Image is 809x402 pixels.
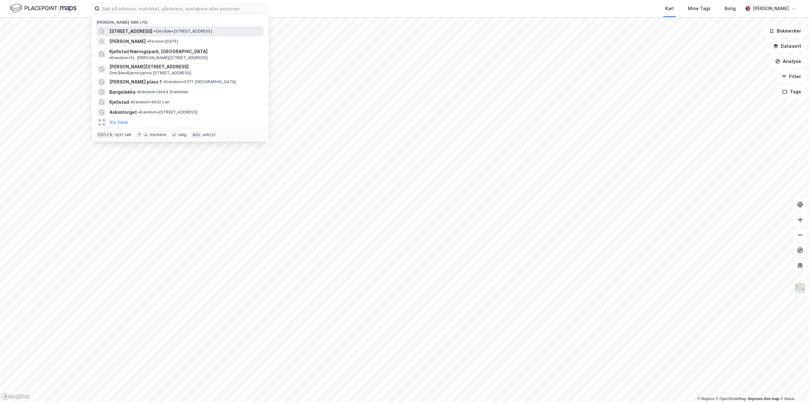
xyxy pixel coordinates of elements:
span: [PERSON_NAME] [109,38,146,45]
button: Bokmerker [764,25,806,37]
img: Z [794,282,806,294]
div: Ctrl + k [97,132,114,138]
span: Kjellstad [109,98,129,106]
button: Vis flere [109,119,128,126]
span: • [137,90,139,94]
span: Eiendom • 0371 [GEOGRAPHIC_DATA] [163,79,236,84]
a: Mapbox [697,397,715,401]
button: Filter [776,70,806,83]
div: markere [150,132,166,137]
img: logo.f888ab2527a4732fd821a326f86c7f29.svg [10,3,76,14]
span: Område • Bjørnstjerne [STREET_ADDRESS] [109,71,191,76]
div: Bolig [725,5,736,12]
span: [STREET_ADDRESS] [109,28,152,35]
span: • [147,39,149,44]
button: Datasett [768,40,806,53]
button: Analyse [770,55,806,68]
span: [PERSON_NAME][STREET_ADDRESS] [109,63,261,71]
div: avbryt [203,132,216,137]
span: • [138,110,140,114]
span: Eiendom • 3044 Drammen [137,90,188,95]
span: Område • [STREET_ADDRESS] [154,29,212,34]
span: Kjellstad Næringspark, [GEOGRAPHIC_DATA] [109,48,208,55]
div: velg [178,132,187,137]
span: Person • [DATE] [147,39,178,44]
span: Eiendom • St. [PERSON_NAME][STREET_ADDRESS] [109,55,208,60]
input: Søk på adresse, matrikkel, gårdeiere, leietakere eller personer [100,4,268,13]
span: Eiendom • [STREET_ADDRESS] [138,110,198,115]
span: • [130,100,132,104]
div: Kontrollprogram for chat [777,372,809,402]
button: Tags [777,85,806,98]
div: nytt søk [115,132,132,137]
div: [PERSON_NAME] [753,5,789,12]
a: Improve this map [748,397,779,401]
a: OpenStreetMap [716,397,746,401]
span: Bangeløkka [109,88,136,96]
div: [PERSON_NAME] søk (75) [92,15,269,26]
span: Askimtorget [109,108,137,116]
span: Eiendom • 3402 Lier [130,100,170,105]
span: • [109,55,111,60]
div: Kart [665,5,674,12]
span: [PERSON_NAME] plass 1 [109,78,162,86]
span: • [163,79,165,84]
iframe: Chat Widget [777,372,809,402]
span: • [154,29,155,34]
div: esc [192,132,201,138]
a: Mapbox homepage [2,393,30,400]
div: Mine Tags [688,5,711,12]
